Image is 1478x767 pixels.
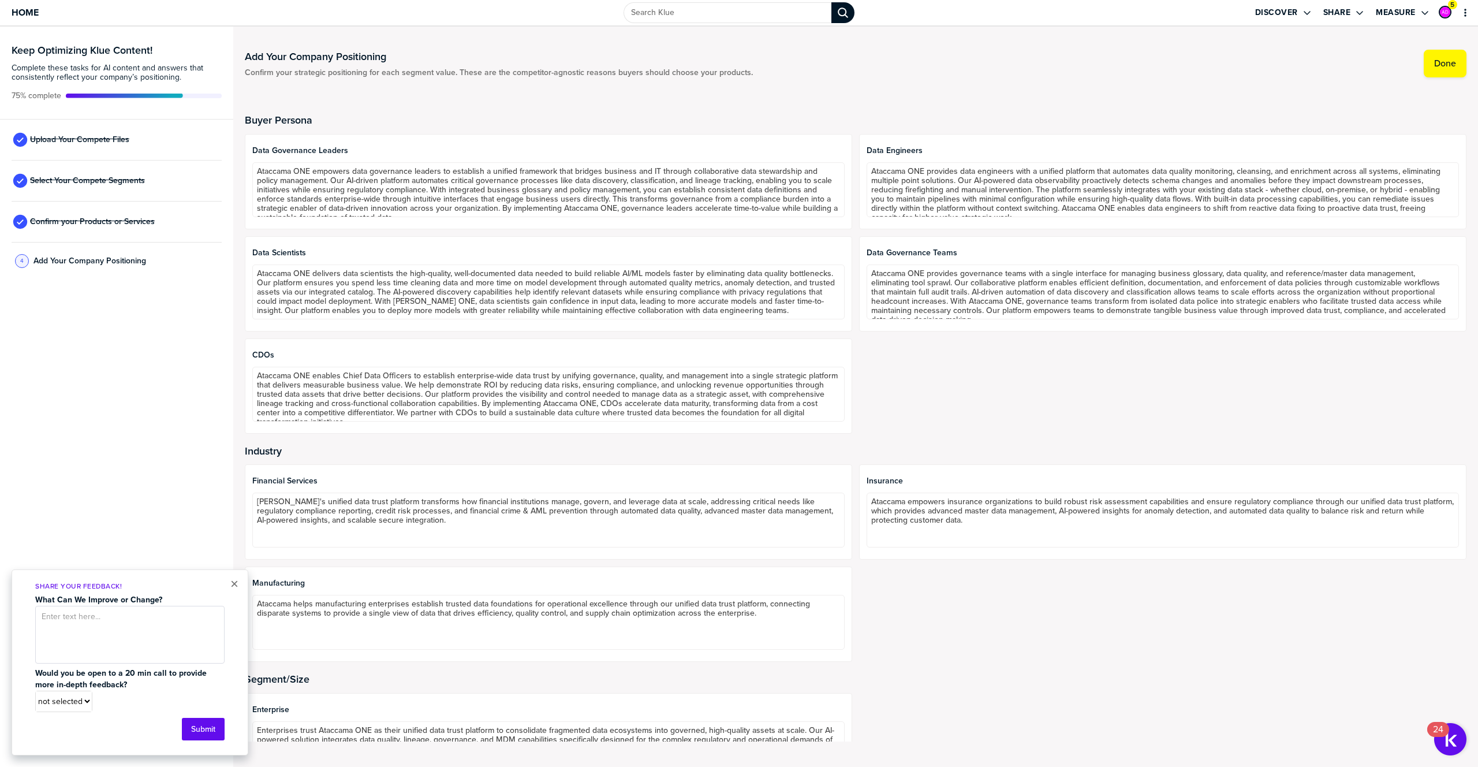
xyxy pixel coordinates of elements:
[35,594,162,606] strong: What Can We Improve or Change?
[1323,8,1351,18] label: Share
[867,162,1459,217] textarea: Ataccama ONE provides data engineers with a unified platform that automates data quality monitori...
[20,256,24,265] span: 4
[252,162,845,217] textarea: Ataccama ONE empowers data governance leaders to establish a unified framework that bridges busin...
[12,64,222,82] span: Complete these tasks for AI content and answers that consistently reflect your company’s position...
[867,265,1459,319] textarea: Ataccama ONE provides governance teams with a single interface for managing business glossary, da...
[30,217,155,226] span: Confirm your Products or Services
[867,493,1459,548] textarea: Ataccama empowers insurance organizations to build robust risk assessment capabilities and ensure...
[252,493,845,548] textarea: [PERSON_NAME]'s unified data trust platform transforms how financial institutions manage, govern,...
[1440,7,1450,17] img: 6f25118f5f5169d5aa90e026064f7bec-sml.png
[252,476,845,486] span: Financial Services
[245,673,1466,685] h2: Segment/Size
[1434,58,1456,69] label: Done
[245,114,1466,126] h2: Buyer Persona
[831,2,854,23] div: Search Klue
[35,582,225,591] p: Share Your Feedback!
[867,248,1459,258] span: Data Governance Teams
[245,50,753,64] h1: Add Your Company Positioning
[1434,723,1466,755] button: Open Resource Center, 24 new notifications
[1255,8,1298,18] label: Discover
[252,705,845,714] span: Enterprise
[1376,8,1416,18] label: Measure
[252,351,845,360] span: CDOs
[30,176,145,185] span: Select Your Compete Segments
[12,45,222,55] h3: Keep Optimizing Klue Content!
[245,445,1466,457] h2: Industry
[12,8,39,17] span: Home
[182,718,225,740] button: Submit
[1433,729,1443,744] div: 24
[1438,5,1453,20] a: Edit Profile
[252,146,845,155] span: Data Governance Leaders
[867,476,1459,486] span: Insurance
[252,579,845,588] span: Manufacturing
[624,2,831,23] input: Search Klue
[867,146,1459,155] span: Data Engineers
[12,91,61,100] span: Active
[252,248,845,258] span: Data Scientists
[252,265,845,319] textarea: Ataccama ONE delivers data scientists the high-quality, well-documented data needed to build reli...
[35,667,209,691] strong: Would you be open to a 20 min call to provide more in-depth feedback?
[30,135,129,144] span: Upload Your Compete Files
[1450,1,1454,9] span: 5
[245,68,753,77] span: Confirm your strategic positioning for each segment value. These are the competitor-agnostic reas...
[230,577,238,591] button: Close
[33,256,146,266] span: Add Your Company Positioning
[1439,6,1451,18] div: Anja Duričić
[252,595,845,650] textarea: Ataccama helps manufacturing enterprises establish trusted data foundations for operational excel...
[252,367,845,422] textarea: Ataccama ONE enables Chief Data Officers to establish enterprise-wide data trust by unifying gove...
